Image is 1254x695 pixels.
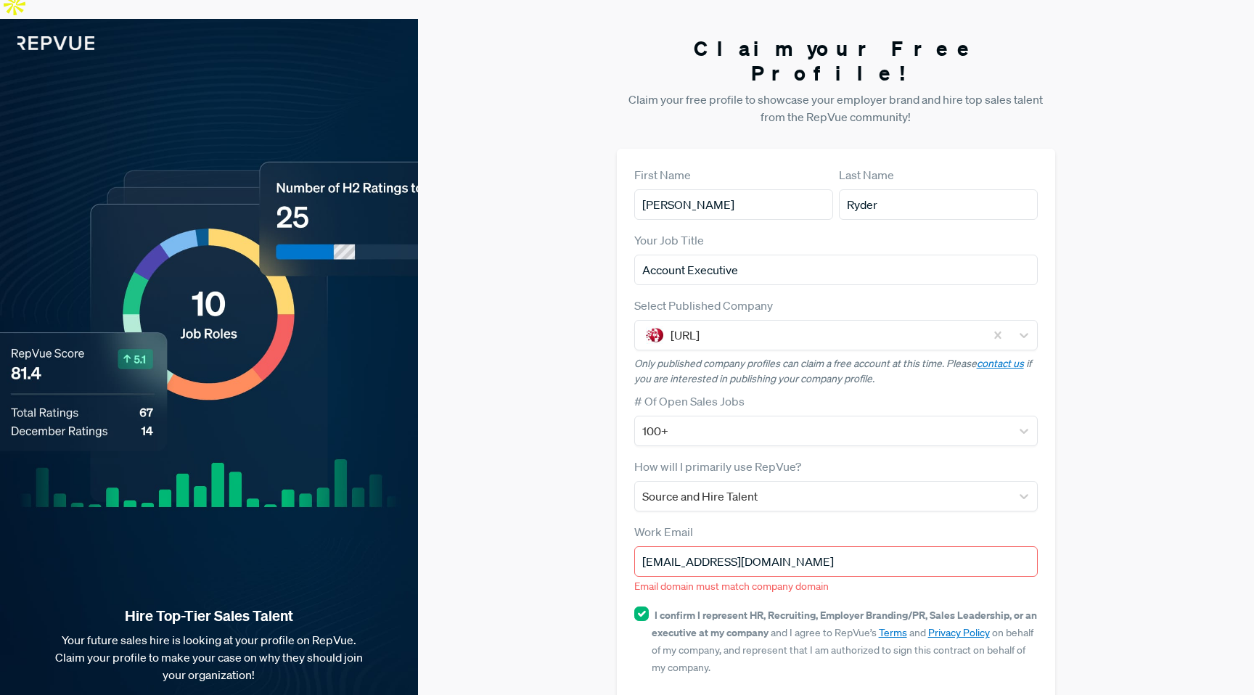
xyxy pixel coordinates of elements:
[977,357,1024,370] a: contact us
[634,231,704,249] label: Your Job Title
[617,36,1056,85] h3: Claim your Free Profile!
[617,91,1056,126] p: Claim your free profile to showcase your employer brand and hire top sales talent from the RepVue...
[634,392,745,410] label: # Of Open Sales Jobs
[634,166,691,184] label: First Name
[634,580,829,593] span: Email domain must match company domain
[23,631,395,683] p: Your future sales hire is looking at your profile on RepVue. Claim your profile to make your case...
[634,189,833,220] input: First Name
[839,166,894,184] label: Last Name
[646,326,663,344] img: Horizon3.ai
[634,356,1038,387] p: Only published company profiles can claim a free account at this time. Please if you are interest...
[928,626,990,639] a: Privacy Policy
[652,608,1037,639] strong: I confirm I represent HR, Recruiting, Employer Branding/PR, Sales Leadership, or an executive at ...
[634,523,693,540] label: Work Email
[879,626,907,639] a: Terms
[634,297,773,314] label: Select Published Company
[839,189,1038,220] input: Last Name
[634,458,801,475] label: How will I primarily use RepVue?
[634,546,1038,577] input: Email
[634,255,1038,285] input: Title
[652,609,1037,674] span: and I agree to RepVue’s and on behalf of my company, and represent that I am authorized to sign t...
[23,606,395,625] strong: Hire Top-Tier Sales Talent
